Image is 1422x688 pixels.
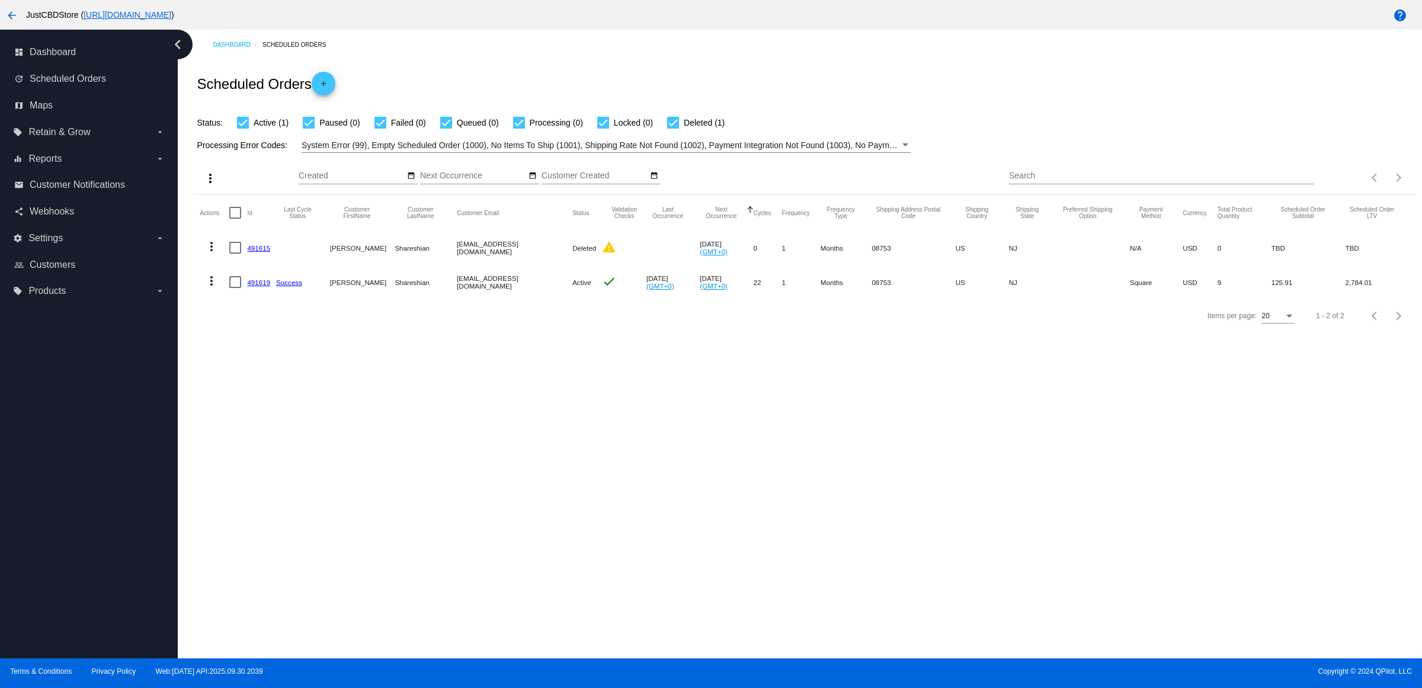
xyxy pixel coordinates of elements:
a: (GMT+0) [700,248,728,255]
button: Previous page [1363,166,1387,190]
i: local_offer [13,286,23,296]
button: Change sorting for PreferredShippingOption [1056,206,1120,219]
mat-icon: date_range [650,171,658,181]
span: 20 [1261,312,1269,320]
button: Next page [1387,304,1411,328]
input: Customer Created [542,171,648,181]
mat-cell: 0 [754,231,782,265]
button: Change sorting for Cycles [754,209,771,216]
mat-icon: warning [602,240,616,254]
mat-cell: [DATE] [646,265,700,299]
mat-icon: help [1393,8,1407,23]
mat-icon: arrow_back [5,8,19,23]
mat-cell: 1 [782,265,821,299]
h2: Scheduled Orders [197,72,335,95]
button: Change sorting for LastProcessingCycleId [276,206,319,219]
span: JustCBDStore ( ) [26,10,174,20]
span: Dashboard [30,47,76,57]
span: Status: [197,118,223,127]
mat-cell: 1 [782,231,821,265]
a: (GMT+0) [700,282,728,290]
span: Settings [28,233,63,244]
mat-cell: Shareshian [395,231,457,265]
button: Change sorting for ShippingPostcode [872,206,944,219]
button: Change sorting for Id [247,209,252,216]
a: share Webhooks [14,202,165,221]
button: Change sorting for Frequency [782,209,810,216]
a: dashboard Dashboard [14,43,165,62]
span: Products [28,286,66,296]
a: Privacy Policy [92,667,136,676]
a: Scheduled Orders [262,36,337,54]
button: Change sorting for CustomerLastName [395,206,446,219]
a: Terms & Conditions [10,667,72,676]
a: (GMT+0) [646,282,674,290]
mat-cell: N/A [1130,231,1183,265]
mat-header-cell: Validation Checks [602,195,646,231]
mat-icon: check [602,274,616,289]
i: email [14,180,24,190]
a: map Maps [14,96,165,115]
mat-select: Items per page: [1261,312,1295,321]
a: [URL][DOMAIN_NAME] [84,10,171,20]
button: Change sorting for NextOccurrenceUtc [700,206,742,219]
mat-cell: [PERSON_NAME] [330,231,395,265]
mat-icon: more_vert [204,274,219,288]
button: Change sorting for CustomerEmail [457,209,499,216]
mat-cell: Shareshian [395,265,457,299]
span: Customers [30,260,75,270]
span: Maps [30,100,53,111]
button: Change sorting for Subtotal [1272,206,1335,219]
mat-cell: Months [821,231,872,265]
i: people_outline [14,260,24,270]
mat-cell: 22 [754,265,782,299]
span: Processing Error Codes: [197,140,287,150]
button: Change sorting for ShippingCountry [956,206,998,219]
span: Reports [28,153,62,164]
input: Created [299,171,405,181]
mat-icon: more_vert [204,239,219,254]
a: people_outline Customers [14,255,165,274]
i: dashboard [14,47,24,57]
mat-cell: 2,784.01 [1345,265,1409,299]
mat-cell: US [956,265,1009,299]
i: arrow_drop_down [155,233,165,243]
mat-cell: NJ [1009,231,1056,265]
span: Retain & Grow [28,127,90,137]
span: Webhooks [30,206,74,217]
mat-cell: [DATE] [700,265,753,299]
i: map [14,101,24,110]
a: Success [276,279,302,286]
i: chevron_left [168,35,187,54]
button: Change sorting for PaymentMethod.Type [1130,206,1172,219]
mat-cell: [DATE] [700,231,753,265]
span: Scheduled Orders [30,73,106,84]
mat-cell: NJ [1009,265,1056,299]
mat-icon: add [316,79,331,94]
button: Change sorting for LifetimeValue [1345,206,1398,219]
mat-cell: TBD [1345,231,1409,265]
button: Change sorting for FrequencyType [821,206,861,219]
span: Active [572,279,591,286]
button: Previous page [1363,304,1387,328]
mat-cell: 9 [1218,265,1272,299]
a: 491619 [247,279,270,286]
span: Queued (0) [457,116,499,130]
mat-icon: more_vert [203,171,217,185]
span: Deleted [572,244,596,252]
i: arrow_drop_down [155,154,165,164]
button: Change sorting for ShippingState [1009,206,1046,219]
mat-icon: date_range [407,171,415,181]
a: Dashboard [213,36,262,54]
mat-cell: 08753 [872,231,955,265]
mat-select: Filter by Processing Error Codes [302,138,911,153]
input: Search [1009,171,1314,181]
mat-cell: [PERSON_NAME] [330,265,395,299]
input: Next Occurrence [420,171,527,181]
a: 491615 [247,244,270,252]
span: Copyright © 2024 QPilot, LLC [721,667,1412,676]
mat-cell: TBD [1272,231,1346,265]
i: update [14,74,24,84]
mat-cell: [EMAIL_ADDRESS][DOMAIN_NAME] [457,231,572,265]
span: Active (1) [254,116,289,130]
